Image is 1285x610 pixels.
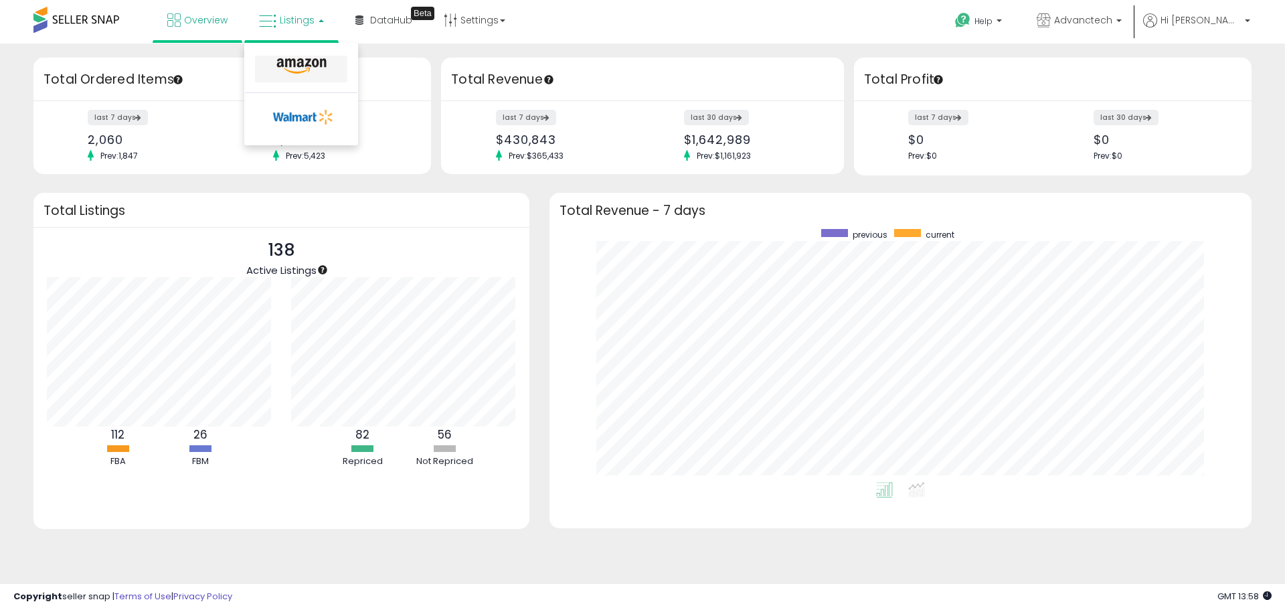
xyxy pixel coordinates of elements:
[502,150,570,161] span: Prev: $365,433
[323,455,403,468] div: Repriced
[160,455,240,468] div: FBM
[78,455,158,468] div: FBA
[1161,13,1241,27] span: Hi [PERSON_NAME]
[246,238,317,263] p: 138
[853,229,887,240] span: previous
[88,110,148,125] label: last 7 days
[944,2,1015,44] a: Help
[13,590,62,603] strong: Copyright
[370,13,412,27] span: DataHub
[317,264,329,276] div: Tooltip anchor
[1094,110,1159,125] label: last 30 days
[908,150,937,161] span: Prev: $0
[44,206,519,216] h3: Total Listings
[974,15,993,27] span: Help
[932,74,944,86] div: Tooltip anchor
[1054,13,1112,27] span: Advanctech
[114,590,171,603] a: Terms of Use
[1217,590,1272,603] span: 2025-09-15 13:58 GMT
[1094,150,1122,161] span: Prev: $0
[496,110,556,125] label: last 7 days
[1094,133,1228,147] div: $0
[684,110,749,125] label: last 30 days
[560,206,1241,216] h3: Total Revenue - 7 days
[908,133,1043,147] div: $0
[908,110,968,125] label: last 7 days
[1143,13,1250,44] a: Hi [PERSON_NAME]
[355,427,369,443] b: 82
[172,74,184,86] div: Tooltip anchor
[438,427,452,443] b: 56
[864,70,1241,89] h3: Total Profit
[111,427,124,443] b: 112
[94,150,145,161] span: Prev: 1,847
[280,13,315,27] span: Listings
[184,13,228,27] span: Overview
[926,229,954,240] span: current
[279,150,332,161] span: Prev: 5,423
[173,590,232,603] a: Privacy Policy
[684,133,821,147] div: $1,642,989
[496,133,632,147] div: $430,843
[246,263,317,277] span: Active Listings
[405,455,485,468] div: Not Repriced
[451,70,834,89] h3: Total Revenue
[273,133,408,147] div: 8,002
[193,427,207,443] b: 26
[543,74,555,86] div: Tooltip anchor
[411,7,434,20] div: Tooltip anchor
[13,591,232,603] div: seller snap | |
[88,133,222,147] div: 2,060
[690,150,758,161] span: Prev: $1,161,923
[954,12,971,29] i: Get Help
[44,70,421,89] h3: Total Ordered Items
